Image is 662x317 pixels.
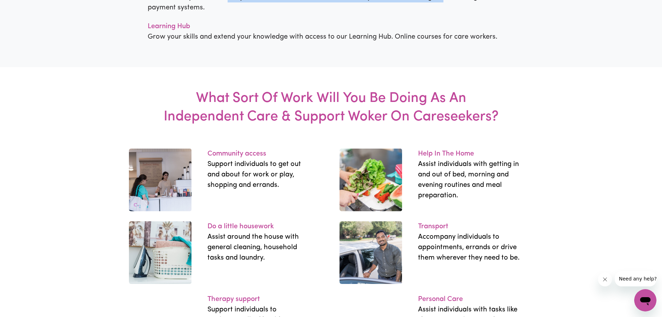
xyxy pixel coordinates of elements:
[418,294,520,304] p: Personal Care
[129,221,191,284] img: work-12.ad5d85e4.jpg
[340,149,402,211] img: work-21.3fa7cca1.jpg
[615,271,656,286] iframe: Message from company
[207,149,310,159] p: Community access
[418,232,520,263] p: Accompany individuals to appointments, errands or drive them wherever they need to be.
[4,5,42,10] span: Need any help?
[598,272,612,286] iframe: Close message
[159,67,503,149] h3: What Sort Of Work Will You Be Doing As An Independent Care & Support Woker On Careseekers?
[207,294,310,304] p: Therapy support
[418,159,520,201] p: Assist individuals with getting in and out of bed, morning and evening routines and meal preparat...
[418,221,520,232] p: Transport
[634,289,656,311] iframe: Button to launch messaging window
[148,21,515,32] p: Learning Hub
[129,149,191,211] img: work-11.e9fa299d.jpg
[207,159,310,190] p: Support individuals to get out and about for work or play, shopping and errands.
[207,232,310,263] p: Assist around the house with general cleaning, household tasks and laundry.
[340,221,402,284] img: work-22.b58e9bca.jpg
[148,32,515,42] p: Grow your skills and extend your knowledge with access to our Learning Hub. Online courses for ca...
[418,149,520,159] p: Help In The Home
[207,221,310,232] p: Do a little housework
